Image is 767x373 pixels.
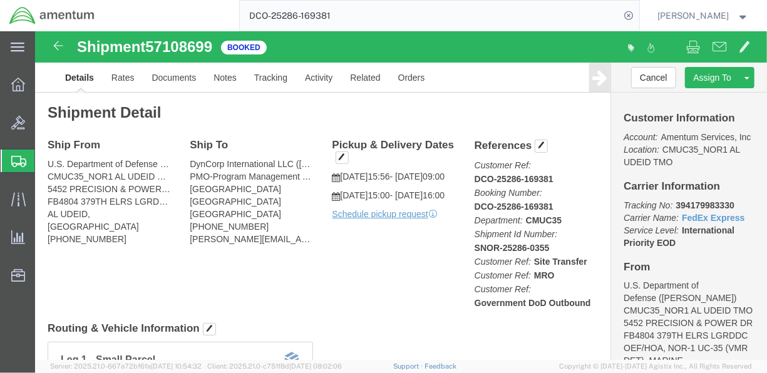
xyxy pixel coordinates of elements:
[207,362,342,370] span: Client: 2025.21.0-c751f8d
[240,1,620,31] input: Search for shipment number, reference number
[658,9,729,23] span: Charles Davis
[425,362,456,370] a: Feedback
[35,31,767,360] iframe: FS Legacy Container
[151,362,202,370] span: [DATE] 10:54:32
[50,362,202,370] span: Server: 2025.21.0-667a72bf6fa
[9,6,95,25] img: logo
[289,362,342,370] span: [DATE] 08:02:06
[559,361,752,372] span: Copyright © [DATE]-[DATE] Agistix Inc., All Rights Reserved
[393,362,425,370] a: Support
[657,8,750,23] button: [PERSON_NAME]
